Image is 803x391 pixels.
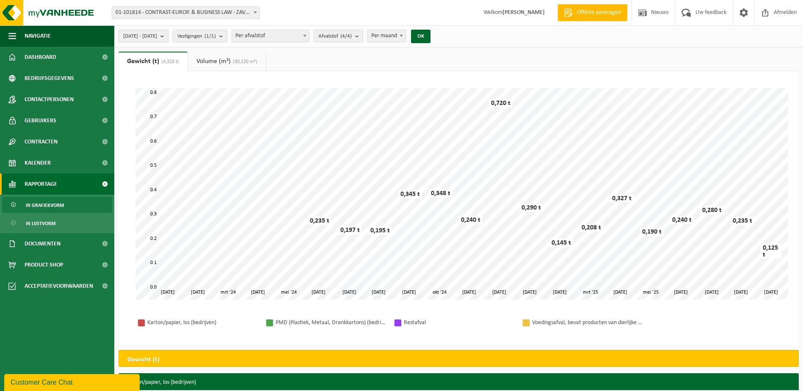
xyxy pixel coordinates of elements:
[25,275,93,297] span: Acceptatievoorwaarden
[232,30,309,42] span: Per afvalstof
[112,6,260,19] span: 01-101814 - CONTRAST-EUROP. & BUSINESS LAW - ZAVENTEM
[188,52,266,71] a: Volume (m³)
[159,59,179,64] span: (4,320 t)
[340,33,352,39] count: (4/4)
[25,173,57,195] span: Rapportage
[25,47,56,68] span: Dashboard
[519,204,543,212] div: 0,290 t
[25,254,63,275] span: Product Shop
[308,217,331,225] div: 0,235 t
[700,206,724,215] div: 0,280 t
[112,7,259,19] span: 01-101814 - CONTRAST-EUROP. & BUSINESS LAW - ZAVENTEM
[25,110,56,131] span: Gebruikers
[502,9,545,16] strong: [PERSON_NAME]
[25,233,61,254] span: Documenten
[123,30,157,43] span: [DATE] - [DATE]
[177,30,216,43] span: Vestigingen
[231,59,257,64] span: (30,120 m³)
[26,197,64,213] span: In grafiekvorm
[119,350,168,369] h2: Gewicht (t)
[318,30,352,43] span: Afvalstof
[119,30,168,42] button: [DATE] - [DATE]
[398,190,422,198] div: 0,345 t
[368,226,392,235] div: 0,195 t
[338,226,362,234] div: 0,197 t
[640,228,664,236] div: 0,190 t
[761,244,782,259] div: 0,125 t
[276,317,386,328] div: PMD (Plastiek, Metaal, Drankkartons) (bedrijven)
[25,152,51,173] span: Kalender
[2,215,112,231] a: In lijstvorm
[368,30,406,42] span: Per maand
[25,89,74,110] span: Contactpersonen
[459,216,483,224] div: 0,240 t
[575,8,623,17] span: Offerte aanvragen
[610,194,634,203] div: 0,327 t
[314,30,363,42] button: Afvalstof(4/4)
[532,317,642,328] div: Voedingsafval, bevat producten van dierlijke oorsprong, onverpakt, categorie 3
[411,30,430,43] button: OK
[25,25,51,47] span: Navigatie
[489,99,513,107] div: 0,720 t
[147,317,257,328] div: Karton/papier, los (bedrijven)
[25,68,74,89] span: Bedrijfsgegevens
[557,4,627,21] a: Offerte aanvragen
[25,131,58,152] span: Contracten
[367,30,406,42] span: Per maand
[2,197,112,213] a: In grafiekvorm
[404,317,514,328] div: Restafval
[731,217,754,225] div: 0,235 t
[549,239,573,247] div: 0,145 t
[429,189,453,198] div: 0,348 t
[26,215,55,231] span: In lijstvorm
[579,223,603,232] div: 0,208 t
[173,30,227,42] button: Vestigingen(1/1)
[4,372,141,391] iframe: chat widget
[670,216,694,224] div: 0,240 t
[204,33,216,39] count: (1/1)
[119,52,188,71] a: Gewicht (t)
